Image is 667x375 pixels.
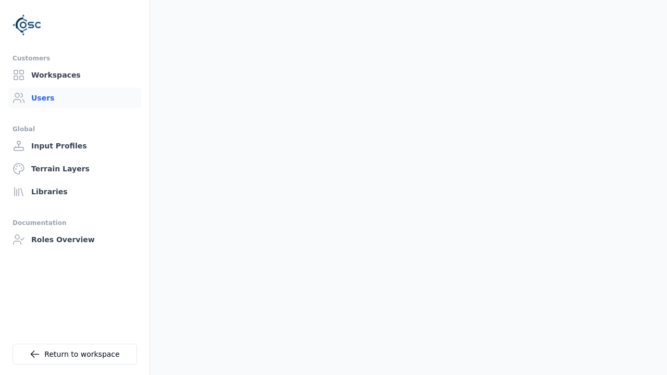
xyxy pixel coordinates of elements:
[8,87,141,108] a: Users
[13,10,42,40] img: Logo
[8,229,141,250] a: Roles Overview
[13,344,137,365] a: Return to workspace
[13,123,137,135] div: Global
[8,65,141,85] a: Workspaces
[8,158,141,179] a: Terrain Layers
[13,52,137,65] div: Customers
[8,181,141,202] a: Libraries
[13,217,137,229] div: Documentation
[8,135,141,156] a: Input Profiles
